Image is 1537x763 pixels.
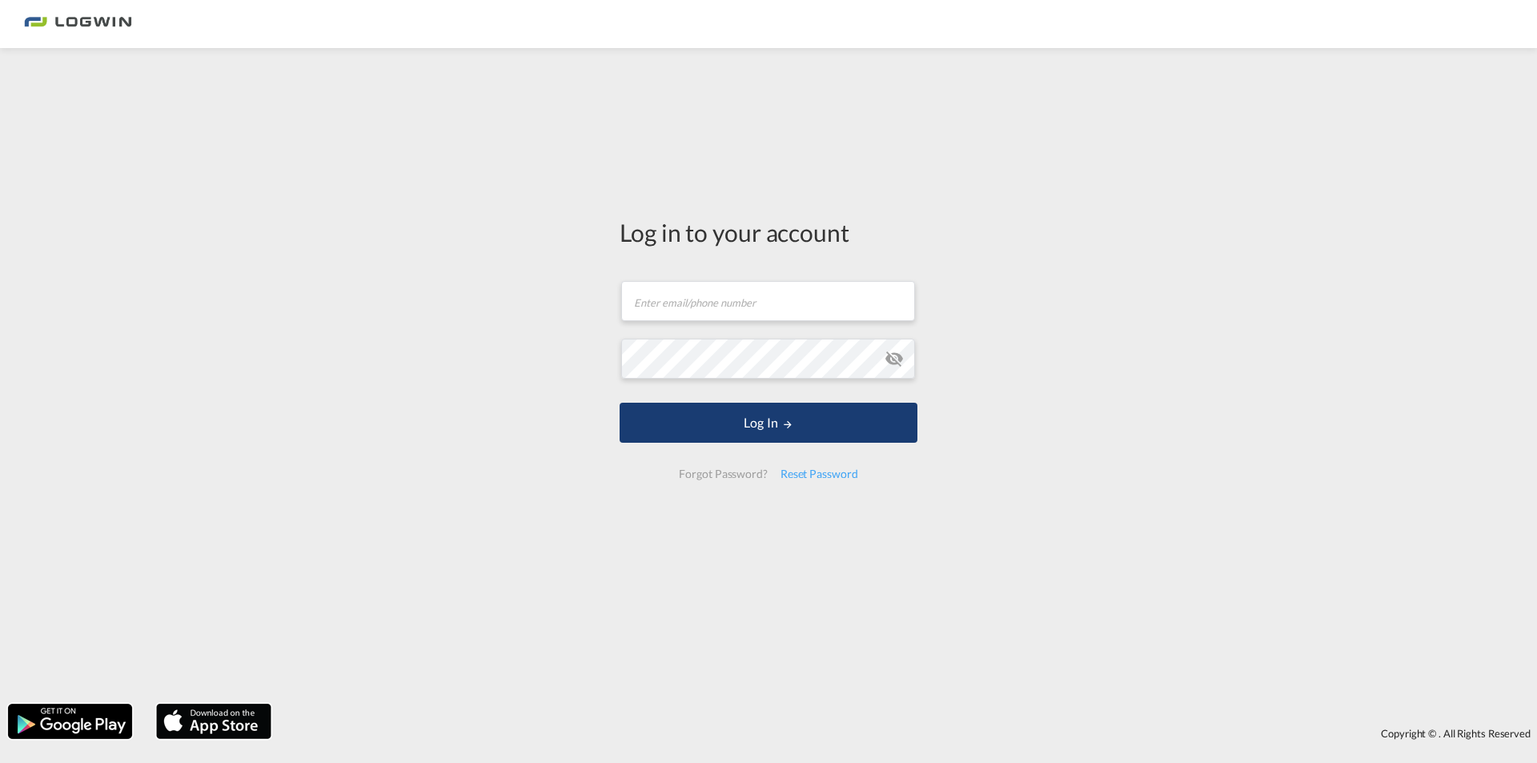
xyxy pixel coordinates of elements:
input: Enter email/phone number [621,281,915,321]
img: google.png [6,702,134,741]
div: Forgot Password? [672,460,773,488]
div: Copyright © . All Rights Reserved [279,720,1537,747]
img: bc73a0e0d8c111efacd525e4c8ad7d32.png [24,6,132,42]
div: Log in to your account [620,215,917,249]
button: LOGIN [620,403,917,443]
md-icon: icon-eye-off [885,349,904,368]
img: apple.png [155,702,273,741]
div: Reset Password [774,460,865,488]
